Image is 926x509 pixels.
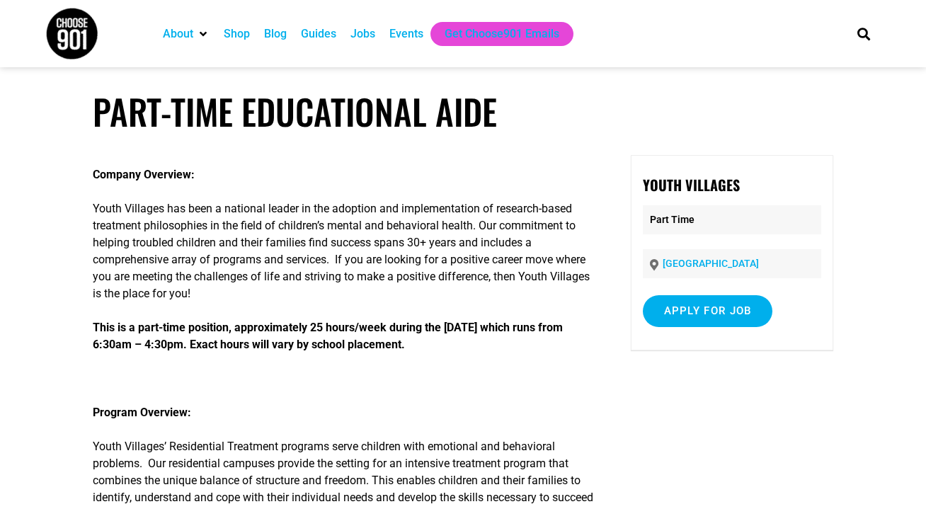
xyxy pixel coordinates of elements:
a: Guides [301,25,336,42]
h1: Part-Time Educational Aide [93,91,833,132]
p: Youth Villages has been a national leader in the adoption and implementation of research-based tr... [93,200,593,302]
a: [GEOGRAPHIC_DATA] [663,258,759,269]
strong: Youth Villages [643,174,740,195]
input: Apply for job [643,295,773,327]
a: Jobs [350,25,375,42]
div: Search [852,22,875,45]
strong: Program Overview: [93,406,191,419]
a: Events [389,25,423,42]
div: About [156,22,217,46]
a: Get Choose901 Emails [445,25,559,42]
a: Blog [264,25,287,42]
a: Shop [224,25,250,42]
p: Part Time [643,205,822,234]
nav: Main nav [156,22,833,46]
strong: This is a part-time position, approximately 25 hours/week during the [DATE] which runs from 6:30a... [93,321,563,351]
strong: Company Overview: [93,168,195,181]
a: About [163,25,193,42]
